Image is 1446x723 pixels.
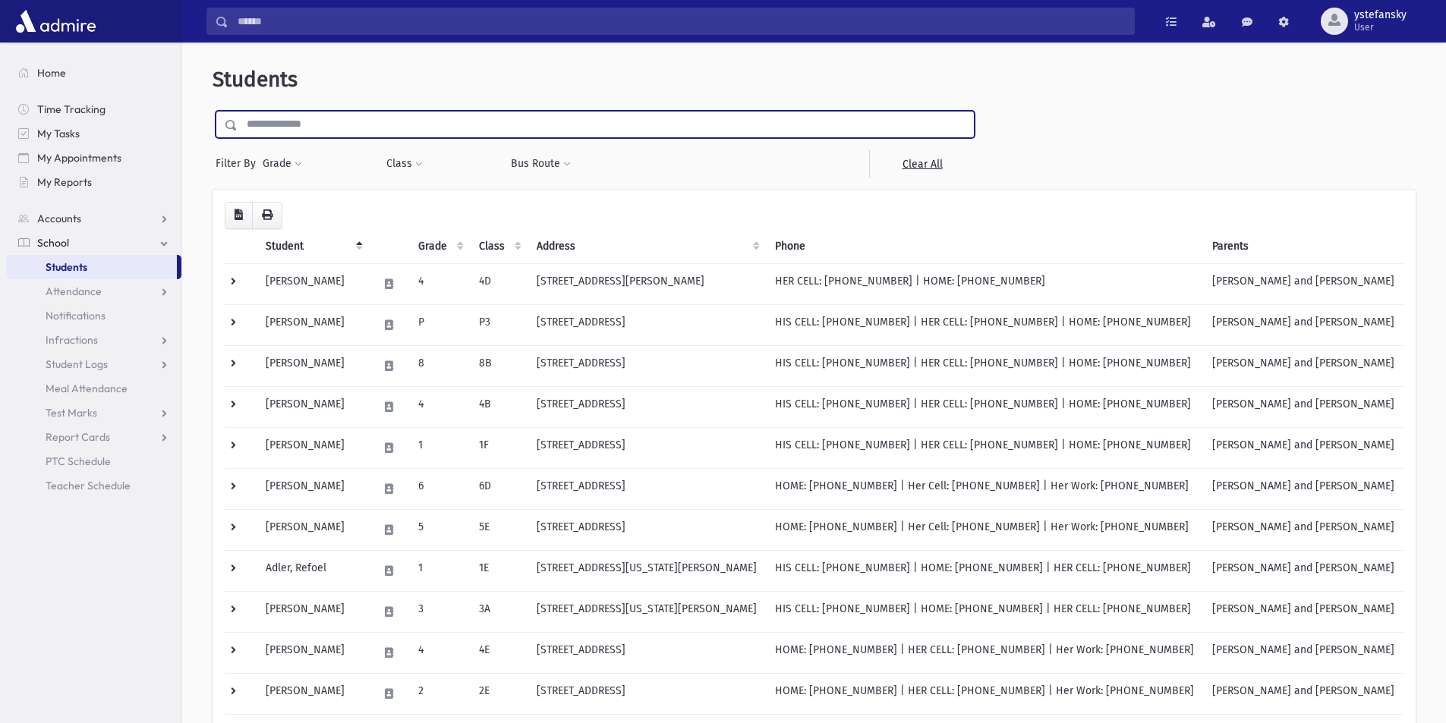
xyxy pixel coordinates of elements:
td: [PERSON_NAME] and [PERSON_NAME] [1203,386,1403,427]
td: [PERSON_NAME] and [PERSON_NAME] [1203,632,1403,673]
td: HOME: [PHONE_NUMBER] | Her Cell: [PHONE_NUMBER] | Her Work: [PHONE_NUMBER] [766,468,1203,509]
img: AdmirePro [12,6,99,36]
a: Attendance [6,279,181,303]
span: My Reports [37,175,92,189]
span: Notifications [46,309,106,322]
td: [STREET_ADDRESS][PERSON_NAME] [528,263,766,304]
th: Grade: activate to sort column ascending [409,229,470,264]
td: [STREET_ADDRESS] [528,509,766,550]
td: 4 [409,386,470,427]
td: P [409,304,470,345]
a: My Reports [6,170,181,194]
td: [PERSON_NAME] [257,304,369,345]
a: Report Cards [6,425,181,449]
span: Home [37,66,66,80]
td: [PERSON_NAME] [257,468,369,509]
td: 2 [409,673,470,714]
span: Attendance [46,284,102,298]
td: 8B [470,345,528,386]
button: Bus Route [510,150,572,178]
td: HOME: [PHONE_NUMBER] | Her Cell: [PHONE_NUMBER] | Her Work: [PHONE_NUMBER] [766,509,1203,550]
td: [PERSON_NAME] and [PERSON_NAME] [1203,673,1403,714]
td: [PERSON_NAME] and [PERSON_NAME] [1203,304,1403,345]
td: [STREET_ADDRESS][US_STATE][PERSON_NAME] [528,591,766,632]
td: [STREET_ADDRESS] [528,468,766,509]
span: Filter By [216,156,262,171]
a: Teacher Schedule [6,473,181,498]
td: 4D [470,263,528,304]
td: 1 [409,427,470,468]
td: [STREET_ADDRESS] [528,345,766,386]
span: Student Logs [46,357,108,371]
a: Infractions [6,328,181,352]
span: My Tasks [37,127,80,140]
td: [STREET_ADDRESS] [528,304,766,345]
td: [PERSON_NAME] and [PERSON_NAME] [1203,550,1403,591]
td: 3A [470,591,528,632]
td: 8 [409,345,470,386]
button: Class [386,150,424,178]
span: Meal Attendance [46,382,128,395]
button: CSV [225,202,253,229]
span: Test Marks [46,406,97,420]
td: HOME: [PHONE_NUMBER] | HER CELL: [PHONE_NUMBER] | Her Work: [PHONE_NUMBER] [766,632,1203,673]
a: Clear All [869,150,975,178]
span: Report Cards [46,430,110,444]
td: 6 [409,468,470,509]
th: Address: activate to sort column ascending [528,229,766,264]
span: ystefansky [1354,9,1407,21]
td: 4E [470,632,528,673]
td: [PERSON_NAME] and [PERSON_NAME] [1203,468,1403,509]
td: HER CELL: [PHONE_NUMBER] | HOME: [PHONE_NUMBER] [766,263,1203,304]
td: [STREET_ADDRESS] [528,386,766,427]
span: School [37,236,69,250]
a: PTC Schedule [6,449,181,473]
td: HIS CELL: [PHONE_NUMBER] | HOME: [PHONE_NUMBER] | HER CELL: [PHONE_NUMBER] [766,550,1203,591]
td: Adler, Refoel [257,550,369,591]
td: HOME: [PHONE_NUMBER] | HER CELL: [PHONE_NUMBER] | Her Work: [PHONE_NUMBER] [766,673,1203,714]
span: Infractions [46,333,98,347]
th: Class: activate to sort column ascending [470,229,528,264]
a: Test Marks [6,401,181,425]
td: [STREET_ADDRESS] [528,673,766,714]
td: HIS CELL: [PHONE_NUMBER] | HER CELL: [PHONE_NUMBER] | HOME: [PHONE_NUMBER] [766,386,1203,427]
td: 5 [409,509,470,550]
td: [PERSON_NAME] and [PERSON_NAME] [1203,345,1403,386]
a: Home [6,61,181,85]
td: [STREET_ADDRESS] [528,632,766,673]
button: Grade [262,150,303,178]
td: [PERSON_NAME] [257,509,369,550]
td: 4B [470,386,528,427]
td: [PERSON_NAME] [257,345,369,386]
span: Teacher Schedule [46,479,131,492]
td: 1E [470,550,528,591]
td: 4 [409,263,470,304]
td: [PERSON_NAME] [257,673,369,714]
td: 1 [409,550,470,591]
td: HIS CELL: [PHONE_NUMBER] | HER CELL: [PHONE_NUMBER] | HOME: [PHONE_NUMBER] [766,304,1203,345]
td: [PERSON_NAME] [257,591,369,632]
th: Phone [766,229,1203,264]
span: Students [46,260,87,274]
a: Accounts [6,206,181,231]
td: [PERSON_NAME] [257,386,369,427]
span: Accounts [37,212,81,225]
td: [PERSON_NAME] and [PERSON_NAME] [1203,509,1403,550]
span: Students [213,67,298,92]
span: PTC Schedule [46,454,111,468]
td: P3 [470,304,528,345]
a: My Tasks [6,121,181,146]
td: [STREET_ADDRESS] [528,427,766,468]
button: Print [252,202,282,229]
a: My Appointments [6,146,181,170]
span: Time Tracking [37,102,106,116]
a: Notifications [6,303,181,328]
td: 6D [470,468,528,509]
td: 1F [470,427,528,468]
td: 4 [409,632,470,673]
a: Time Tracking [6,97,181,121]
td: HIS CELL: [PHONE_NUMBER] | HOME: [PHONE_NUMBER] | HER CELL: [PHONE_NUMBER] [766,591,1203,632]
input: Search [228,8,1134,35]
span: My Appointments [37,151,121,165]
td: 3 [409,591,470,632]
